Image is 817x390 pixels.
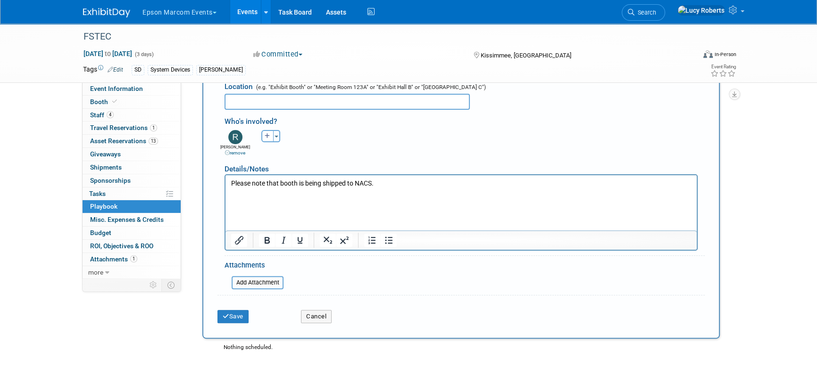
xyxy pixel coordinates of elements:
img: ExhibitDay [83,8,130,17]
button: Committed [250,49,306,59]
span: Shipments [90,163,122,171]
span: Attachments [90,255,137,263]
a: Budget [83,227,181,239]
span: Kissimmee, [GEOGRAPHIC_DATA] [480,52,571,59]
span: [DATE] [DATE] [83,49,133,58]
span: Location [225,82,253,91]
span: (3 days) [134,51,154,57]
iframe: Rich Text Area [225,175,697,230]
a: Travel Reservations1 [83,122,181,134]
span: to [103,50,112,57]
a: ROI, Objectives & ROO [83,240,181,252]
span: 4 [107,111,114,118]
div: Nothing scheduled. [195,343,727,360]
button: Bold [259,234,275,247]
img: R.jpg [228,130,242,144]
span: 1 [150,124,157,131]
button: Insert/edit link [231,234,247,247]
td: Personalize Event Tab Strip [145,279,162,291]
a: Sponsorships [83,174,181,187]
span: Budget [90,229,111,236]
button: Save [217,310,249,323]
i: Booth reservation complete [112,99,117,104]
span: Sponsorships [90,177,131,184]
a: Staff4 [83,109,181,122]
a: Playbook [83,200,181,213]
span: 1 [130,255,137,262]
a: Booth [83,96,181,108]
a: Event Information [83,82,181,95]
button: Subscript [320,234,336,247]
div: FSTEC [80,28,681,45]
td: Toggle Event Tabs [162,279,181,291]
span: Giveaways [90,150,121,158]
a: Asset Reservations13 [83,135,181,147]
img: Format-Inperson.png [703,50,713,58]
span: (e.g. "Exhibit Booth" or "Meeting Room 123A" or "Exhibit Hall B" or "[GEOGRAPHIC_DATA] C") [254,84,486,90]
a: Shipments [83,161,181,174]
span: Playbook [90,203,117,210]
a: Attachments1 [83,253,181,266]
span: ROI, Objectives & ROO [90,242,153,250]
button: Superscript [336,234,352,247]
span: Staff [90,111,114,119]
div: In-Person [714,51,736,58]
div: [PERSON_NAME] [220,144,250,156]
div: System Devices [148,65,193,75]
span: Asset Reservations [90,137,158,145]
a: Misc. Expenses & Credits [83,213,181,226]
a: Edit [108,66,123,73]
span: Booth [90,98,119,106]
td: Tags [83,65,123,75]
a: Search [622,4,665,21]
div: Details/Notes [225,157,698,174]
span: Event Information [90,85,143,92]
button: Bullet list [381,234,397,247]
span: Misc. Expenses & Credits [90,216,164,223]
a: Tasks [83,187,181,200]
button: Cancel [301,310,332,323]
div: SD [132,65,144,75]
a: remove [225,150,245,155]
button: Underline [292,234,308,247]
span: Tasks [89,190,106,197]
a: more [83,266,181,279]
span: more [88,268,103,276]
span: Search [634,9,656,16]
div: Attachments [225,260,283,273]
span: 13 [149,138,158,145]
div: Who's involved? [225,112,705,128]
div: Event Rating [710,65,736,69]
button: Italic [275,234,292,247]
div: Event Format [639,49,736,63]
span: Travel Reservations [90,124,157,131]
a: Giveaways [83,148,181,161]
button: Numbered list [364,234,380,247]
div: [PERSON_NAME] [196,65,246,75]
img: Lucy Roberts [677,5,725,16]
